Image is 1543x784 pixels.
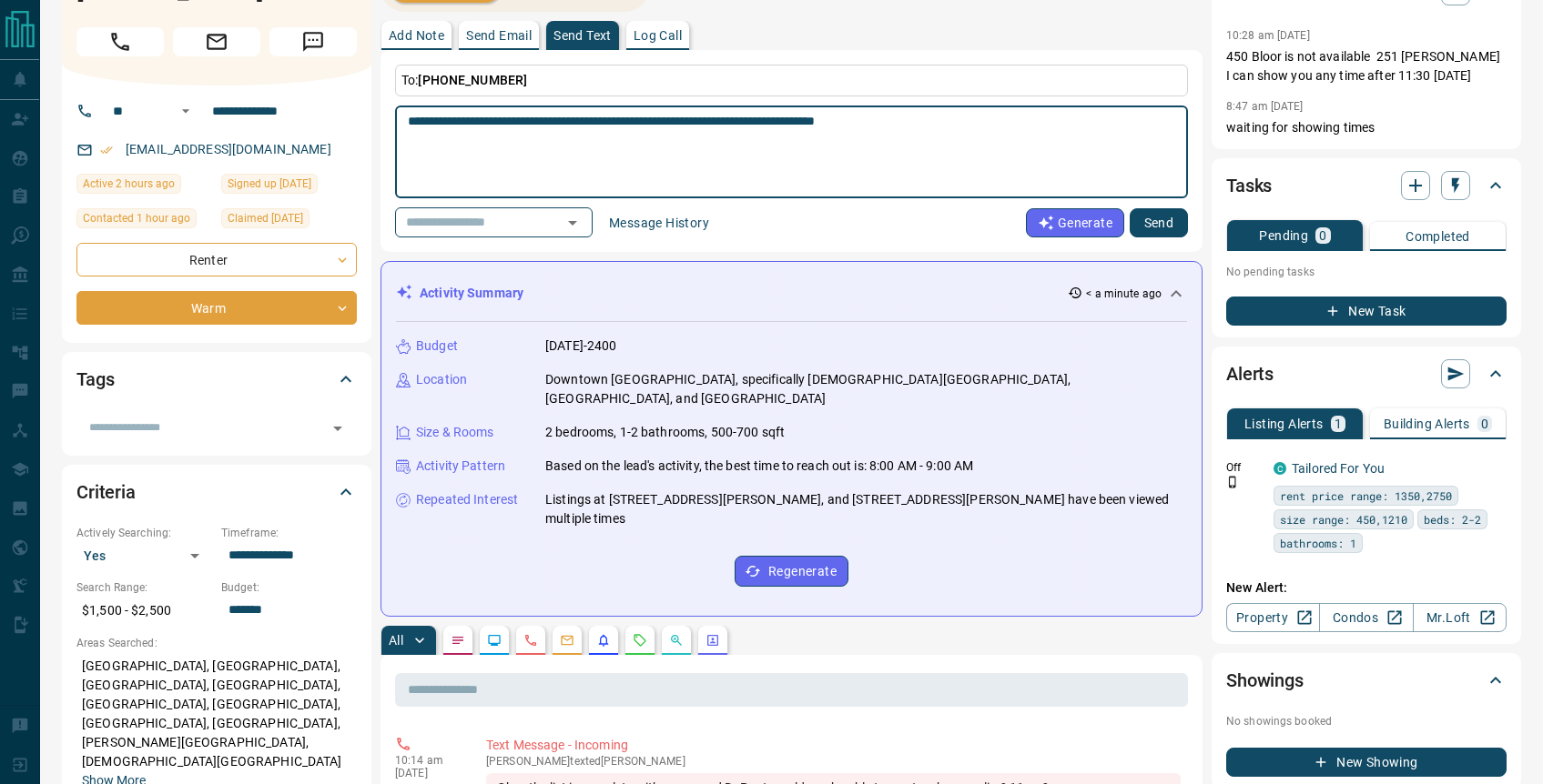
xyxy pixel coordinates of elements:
span: bathrooms: 1 [1280,534,1356,552]
svg: Emails [560,633,574,648]
button: Generate [1026,208,1124,237]
span: Signed up [DATE] [228,175,311,193]
button: New Task [1226,297,1507,326]
p: Actively Searching: [76,525,212,541]
p: 0 [1319,229,1326,242]
button: Message History [598,208,720,237]
p: No pending tasks [1226,258,1507,286]
div: Sat Aug 16 2025 [76,174,212,199]
svg: Lead Browsing Activity [487,633,502,648]
p: All [389,634,403,647]
div: Sat Aug 16 2025 [76,208,212,234]
p: 2 bedrooms, 1-2 bathrooms, 500-700 sqft [545,423,785,442]
p: $1,500 - $2,500 [76,596,212,626]
button: Regenerate [735,556,848,587]
span: [PHONE_NUMBER] [418,73,527,87]
p: [DATE]-2400 [545,337,616,356]
p: Size & Rooms [416,423,494,442]
p: Send Email [466,29,532,42]
a: Condos [1319,603,1413,632]
p: 8:47 am [DATE] [1226,100,1304,113]
p: Off [1226,459,1263,476]
p: 10:14 am [395,754,459,767]
p: 10:28 am [DATE] [1226,29,1310,42]
p: Budget: [221,579,357,596]
svg: Calls [523,633,538,648]
a: [EMAIL_ADDRESS][DOMAIN_NAME] [126,142,331,156]
a: Property [1226,603,1320,632]
p: Budget [416,337,458,356]
p: Timeframe: [221,525,357,541]
span: Contacted 1 hour ago [83,209,190,227]
p: Listing Alerts [1244,417,1324,430]
h2: Alerts [1226,359,1274,388]
p: Building Alerts [1384,417,1470,430]
span: Call [76,27,164,56]
p: < a minute ago [1086,286,1162,302]
h2: Tasks [1226,171,1272,200]
button: Open [560,210,585,236]
p: Areas Searched: [76,635,357,651]
div: Warm [76,291,357,325]
p: Location [416,370,467,389]
div: Thu Aug 14 2025 [221,174,357,199]
span: Message [269,27,357,56]
p: waiting for showing times [1226,118,1507,137]
p: Activity Pattern [416,457,505,476]
svg: Listing Alerts [596,633,611,648]
div: Activity Summary< a minute ago [396,276,1187,310]
svg: Push Notification Only [1226,476,1239,488]
span: Claimed [DATE] [228,209,303,227]
p: 1 [1335,417,1342,430]
div: Yes [76,541,212,570]
button: Open [325,416,350,441]
p: Search Range: [76,579,212,596]
span: Email [173,27,260,56]
button: Open [175,100,197,122]
p: Downtown [GEOGRAPHIC_DATA], specifically [DEMOGRAPHIC_DATA][GEOGRAPHIC_DATA], [GEOGRAPHIC_DATA], ... [545,370,1187,408]
p: Text Message - Incoming [486,736,1181,755]
h2: Tags [76,365,114,394]
div: Showings [1226,658,1507,702]
button: Send [1130,208,1188,237]
h2: Criteria [76,477,136,507]
p: Pending [1259,229,1308,242]
p: New Alert: [1226,578,1507,598]
p: Repeated Interest [416,490,518,509]
span: beds: 2-2 [1424,510,1481,528]
button: New Showing [1226,748,1507,777]
p: No showings booked [1226,713,1507,729]
div: Alerts [1226,352,1507,396]
svg: Email Verified [100,144,113,156]
p: [DATE] [395,767,459,779]
span: rent price range: 1350,2750 [1280,487,1452,505]
p: Activity Summary [420,284,523,303]
h2: Showings [1226,666,1304,695]
a: Mr.Loft [1413,603,1507,632]
p: Log Call [634,29,682,42]
svg: Opportunities [669,633,684,648]
div: condos.ca [1274,462,1286,475]
p: Add Note [389,29,444,42]
p: Based on the lead's activity, the best time to reach out is: 8:00 AM - 9:00 AM [545,457,973,476]
div: Fri Aug 15 2025 [221,208,357,234]
div: Tasks [1226,164,1507,207]
div: Renter [76,243,357,276]
svg: Notes [451,633,465,648]
p: To: [395,65,1188,96]
p: Send Text [553,29,612,42]
p: [PERSON_NAME] texted [PERSON_NAME] [486,755,1181,768]
p: 450 Bloor is not available 251 [PERSON_NAME] I can show you any time after 11:30 [DATE] [1226,47,1507,85]
span: Active 2 hours ago [83,175,175,193]
p: Completed [1406,230,1470,243]
p: Listings at [STREET_ADDRESS][PERSON_NAME], and [STREET_ADDRESS][PERSON_NAME] have been viewed mul... [545,490,1187,528]
svg: Agent Actions [706,633,720,648]
span: size range: 450,1210 [1280,510,1407,528]
p: 0 [1481,417,1488,430]
div: Criteria [76,470,357,514]
a: Tailored For You [1292,461,1385,476]
svg: Requests [633,633,647,648]
div: Tags [76,357,357,401]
